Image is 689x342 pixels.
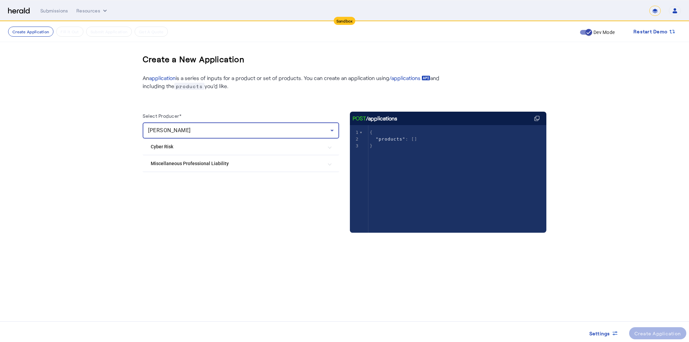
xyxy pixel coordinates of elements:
button: Fill it Out [56,27,83,37]
a: application [149,75,176,81]
span: [PERSON_NAME] [148,127,191,134]
mat-expansion-panel-header: Cyber Risk [143,139,339,155]
span: : [] [370,137,417,142]
div: /applications [353,114,397,122]
div: 3 [350,143,360,149]
a: /applications [389,74,430,82]
herald-code-block: /applications [350,112,546,219]
mat-panel-title: Miscellaneous Professional Liability [151,160,323,167]
img: Herald Logo [8,8,30,14]
mat-panel-title: Cyber Risk [151,143,323,150]
span: Settings [589,330,610,337]
label: Select Producer* [143,113,181,119]
div: 1 [350,129,360,136]
button: Create Application [8,27,53,37]
p: An is a series of inputs for a product or set of products. You can create an application using an... [143,74,445,90]
div: Submissions [40,7,68,14]
span: products [174,83,205,90]
button: Submit Application [86,27,132,37]
h3: Create a New Application [143,48,245,70]
button: Restart Demo [628,26,681,38]
label: Dev Mode [592,29,615,36]
span: "products" [376,137,405,142]
div: Sandbox [334,17,356,25]
span: { [370,130,373,135]
button: Resources dropdown menu [76,7,108,14]
span: } [370,143,373,148]
span: Restart Demo [633,28,667,36]
span: POST [353,114,366,122]
div: 2 [350,136,360,143]
mat-expansion-panel-header: Miscellaneous Professional Liability [143,155,339,172]
button: Get A Quote [135,27,168,37]
button: Settings [584,327,624,339]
